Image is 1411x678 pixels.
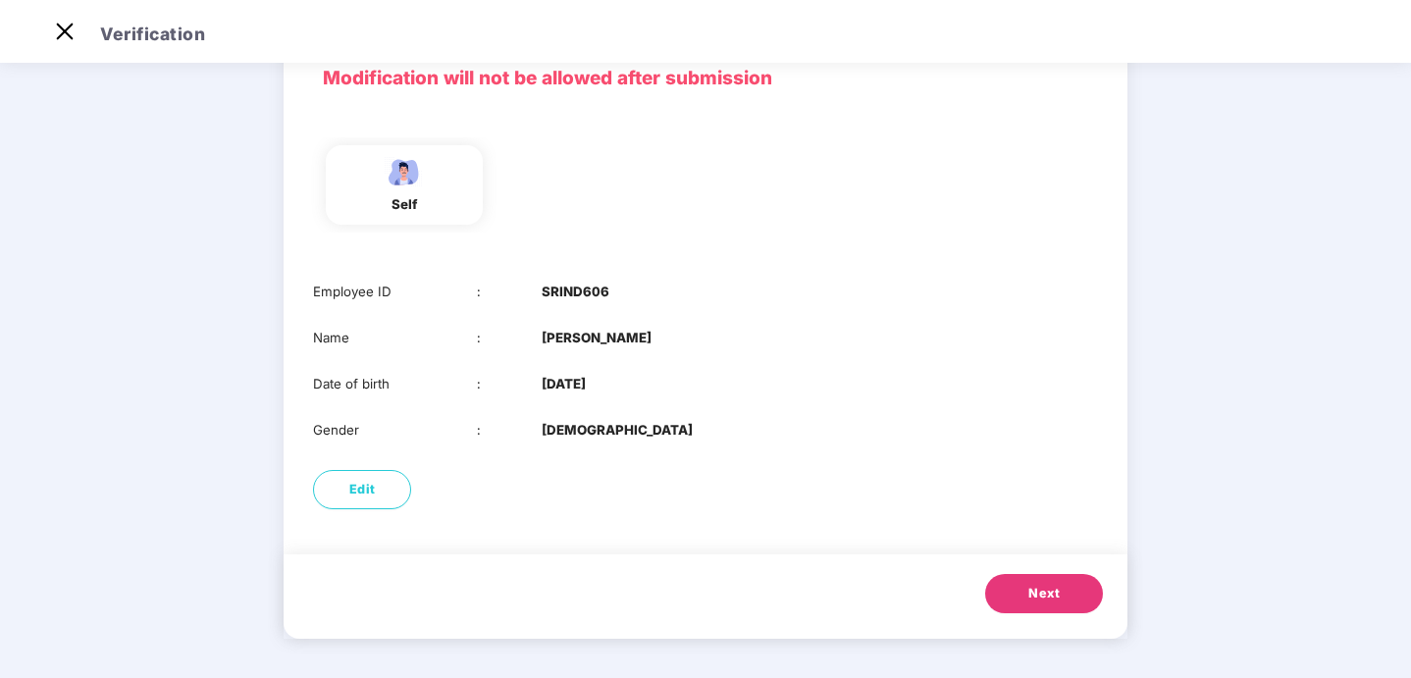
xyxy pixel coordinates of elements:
b: [DATE] [542,374,586,394]
p: Modification will not be allowed after submission [323,64,1088,93]
div: Employee ID [313,282,477,302]
b: [DEMOGRAPHIC_DATA] [542,420,693,441]
b: SRIND606 [542,282,609,302]
div: : [477,282,543,302]
span: Edit [349,480,376,499]
span: Next [1028,584,1060,603]
button: Next [985,574,1103,613]
div: : [477,328,543,348]
div: Name [313,328,477,348]
img: svg+xml;base64,PHN2ZyBpZD0iRW1wbG95ZWVfbWFsZSIgeG1sbnM9Imh0dHA6Ly93d3cudzMub3JnLzIwMDAvc3ZnIiB3aW... [380,155,429,189]
div: self [380,194,429,215]
div: : [477,420,543,441]
b: [PERSON_NAME] [542,328,652,348]
button: Edit [313,470,411,509]
div: : [477,374,543,394]
div: Date of birth [313,374,477,394]
div: Gender [313,420,477,441]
